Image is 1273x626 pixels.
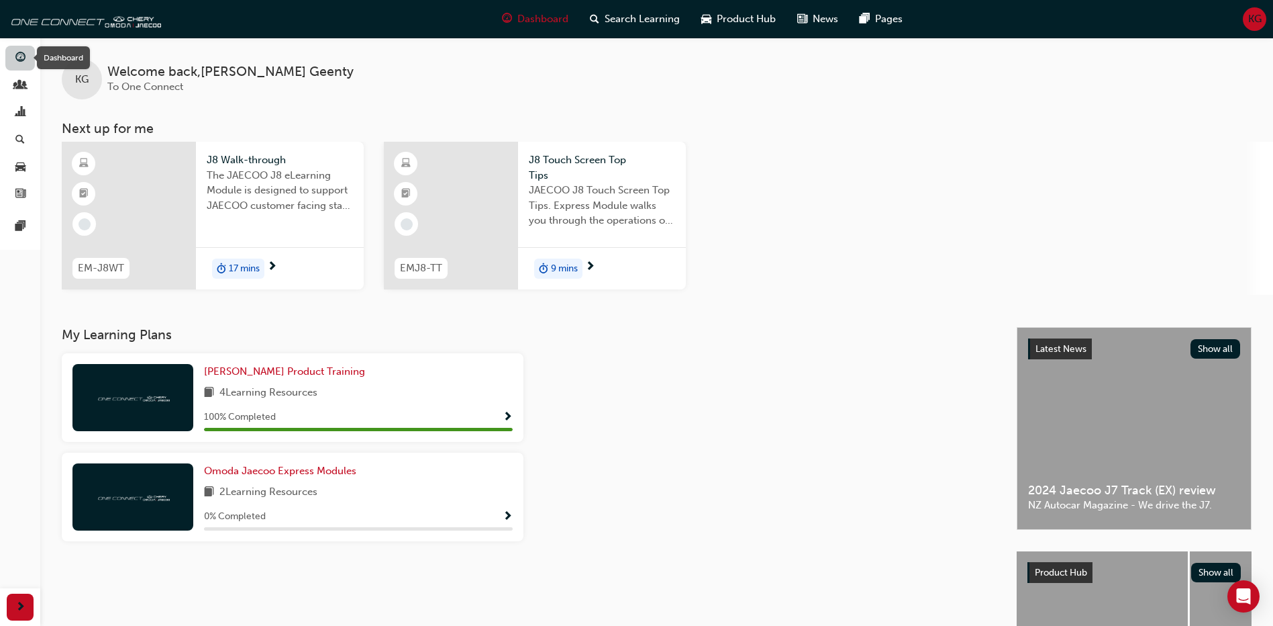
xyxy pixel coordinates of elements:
span: news-icon [797,11,807,28]
span: booktick-icon [79,185,89,203]
span: J8 Walk-through [207,152,353,168]
span: The JAECOO J8 eLearning Module is designed to support JAECOO customer facing staff with the produ... [207,168,353,214]
span: pages-icon [860,11,870,28]
span: Search Learning [605,11,680,27]
button: Show all [1191,563,1241,582]
span: 100 % Completed [204,410,276,425]
span: Product Hub [1035,567,1087,578]
span: booktick-icon [401,185,411,203]
span: Product Hub [717,11,776,27]
h3: Next up for me [40,121,1273,136]
span: J8 Touch Screen Top Tips [529,152,675,183]
button: Show Progress [503,409,513,426]
span: pages-icon [15,221,26,233]
span: 0 % Completed [204,509,266,525]
a: Product HubShow all [1027,562,1241,584]
span: Show Progress [503,412,513,424]
span: learningResourceType_ELEARNING-icon [401,155,411,173]
span: car-icon [15,161,26,173]
span: search-icon [15,134,25,146]
span: book-icon [204,484,214,501]
span: KG [1248,11,1262,27]
span: 2024 Jaecoo J7 Track (EX) review [1028,483,1240,498]
span: NZ Autocar Magazine - We drive the J7. [1028,498,1240,513]
a: car-iconProduct Hub [691,5,786,33]
a: Latest NewsShow all [1028,339,1240,360]
h3: My Learning Plans [62,327,995,343]
span: EM-J8WT [78,261,124,276]
span: car-icon [701,11,711,28]
a: EMJ8-TTJ8 Touch Screen Top TipsJAECOO J8 Touch Screen Top Tips. Express Module walks you through ... [384,142,686,289]
button: KG [1243,7,1266,31]
span: To One Connect [107,81,183,93]
span: duration-icon [217,260,226,277]
span: KG [75,72,89,87]
span: Omoda Jaecoo Express Modules [204,465,356,477]
span: Show Progress [503,511,513,523]
span: people-icon [15,80,26,92]
span: duration-icon [539,260,548,277]
span: EMJ8-TT [400,261,442,276]
span: next-icon [15,599,26,616]
span: next-icon [267,261,277,273]
a: pages-iconPages [849,5,913,33]
span: chart-icon [15,107,26,119]
span: search-icon [590,11,599,28]
span: 9 mins [551,261,578,277]
span: 17 mins [229,261,260,277]
a: [PERSON_NAME] Product Training [204,364,370,379]
span: Latest News [1035,343,1086,355]
a: search-iconSearch Learning [579,5,691,33]
a: EM-J8WTJ8 Walk-throughThe JAECOO J8 eLearning Module is designed to support JAECOO customer facin... [62,142,364,289]
span: book-icon [204,385,214,402]
img: oneconnect [96,490,170,503]
span: learningRecordVerb_NONE-icon [401,218,413,230]
span: guage-icon [15,52,26,64]
span: learningRecordVerb_NONE-icon [79,218,91,230]
span: JAECOO J8 Touch Screen Top Tips. Express Module walks you through the operations of the J8 touch ... [529,183,675,228]
span: Pages [875,11,903,27]
div: Dashboard [37,46,90,69]
button: Show Progress [503,508,513,525]
a: guage-iconDashboard [491,5,579,33]
span: Welcome back , [PERSON_NAME] Geenty [107,64,354,80]
span: Dashboard [517,11,568,27]
a: news-iconNews [786,5,849,33]
div: Open Intercom Messenger [1227,580,1260,613]
span: guage-icon [502,11,512,28]
img: oneconnect [96,391,170,404]
span: News [813,11,838,27]
span: learningResourceType_ELEARNING-icon [79,155,89,173]
span: news-icon [15,189,26,201]
a: Omoda Jaecoo Express Modules [204,463,362,479]
span: 4 Learning Resources [219,385,317,402]
a: Latest NewsShow all2024 Jaecoo J7 Track (EX) reviewNZ Autocar Magazine - We drive the J7. [1017,327,1252,530]
button: Show all [1190,339,1241,359]
span: next-icon [585,261,595,273]
span: 2 Learning Resources [219,484,317,501]
img: oneconnect [7,5,161,32]
span: [PERSON_NAME] Product Training [204,365,365,377]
